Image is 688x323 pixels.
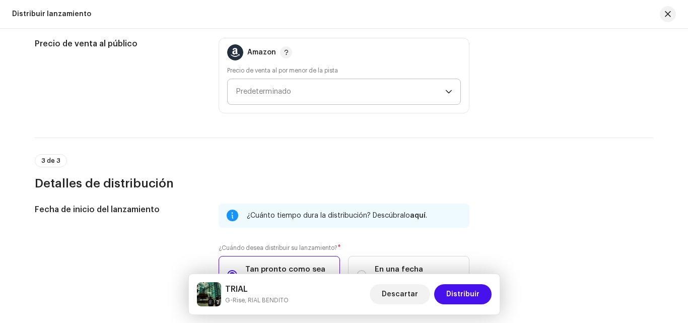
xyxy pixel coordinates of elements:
[35,175,653,191] h3: Detalles de distribución
[382,284,418,304] span: Descartar
[225,295,289,305] small: TRIAL
[445,79,452,104] div: dropdown trigger
[219,244,469,252] label: ¿Cuándo desea distribuir su lanzamiento?
[236,88,291,95] span: Predeterminado
[35,204,202,216] h5: Fecha de inicio del lanzamiento
[410,212,426,219] span: aquí
[446,284,479,304] span: Distribuir
[12,10,91,18] div: Distribuir lanzamiento
[434,284,492,304] button: Distribuir
[370,284,430,304] button: Descartar
[225,283,289,295] h5: TRIAL
[236,79,445,104] span: Predeterminado
[247,48,276,56] div: Amazon
[197,282,221,306] img: 24d150ec-6a43-447c-bdbc-c859ace11c31
[375,264,461,286] span: En una fecha específica
[245,264,331,286] span: Tan pronto como sea posible
[41,158,60,164] span: 3 de 3
[35,38,202,50] h5: Precio de venta al público
[247,210,461,222] div: ¿Cuánto tiempo dura la distribución? Descúbralo .
[227,67,338,75] label: Precio de venta al por menor de la pista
